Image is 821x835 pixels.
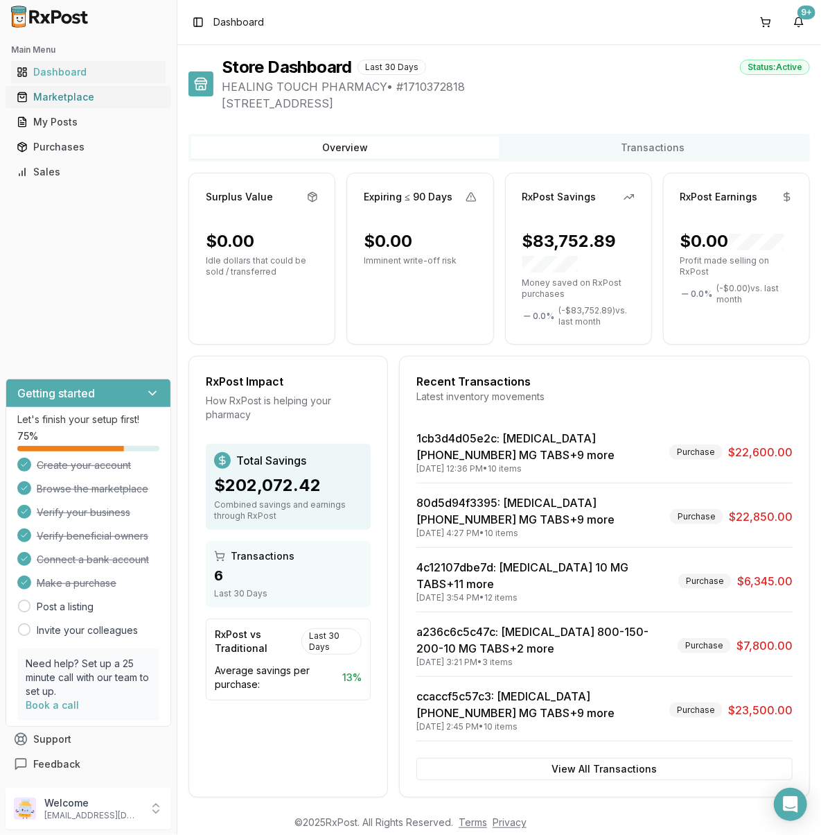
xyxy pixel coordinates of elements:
div: RxPost Earnings [680,190,758,204]
span: $22,600.00 [728,444,793,460]
p: Idle dollars that could be sold / transferred [206,255,318,277]
div: Expiring ≤ 90 Days [364,190,452,204]
a: 80d5d94f3395: [MEDICAL_DATA] [PHONE_NUMBER] MG TABS+9 more [416,496,615,526]
div: $0.00 [680,230,784,252]
div: RxPost Savings [522,190,597,204]
span: [STREET_ADDRESS] [222,95,810,112]
span: $23,500.00 [728,702,793,718]
img: User avatar [14,798,36,820]
div: $0.00 [364,230,412,252]
button: Transactions [500,137,808,159]
a: Terms [459,816,487,828]
h2: Main Menu [11,44,166,55]
div: RxPost vs Traditional [215,628,301,655]
button: Feedback [6,752,171,777]
button: Support [6,727,171,752]
span: 0.0 % [691,289,713,300]
div: Recent Transactions [416,373,793,390]
span: Dashboard [213,15,264,29]
div: [DATE] 3:21 PM • 3 items [416,657,672,668]
div: Open Intercom Messenger [774,788,807,821]
button: My Posts [6,111,171,133]
button: View All Transactions [416,758,793,780]
button: Sales [6,161,171,183]
a: Marketplace [11,85,166,110]
button: Purchases [6,136,171,158]
div: Last 30 Days [301,628,362,655]
span: ( - $83,752.89 ) vs. last month [559,305,635,327]
a: Sales [11,160,166,184]
a: Purchases [11,135,166,160]
div: 6 [214,566,362,585]
div: How RxPost is helping your pharmacy [206,394,371,422]
h3: Getting started [17,385,95,402]
p: Welcome [44,796,141,810]
span: $7,800.00 [736,637,793,654]
span: Feedback [33,757,80,771]
div: Status: Active [740,60,810,75]
p: Profit made selling on RxPost [680,255,793,277]
a: Post a listing [37,600,94,614]
p: Money saved on RxPost purchases [522,277,635,300]
div: Purchases [17,140,160,154]
div: [DATE] 12:36 PM • 10 items [416,463,664,474]
span: 0.0 % [533,311,555,322]
img: RxPost Logo [6,6,94,28]
div: Marketplace [17,90,160,104]
span: Transactions [231,549,294,563]
p: Imminent write-off risk [364,255,476,266]
button: Marketplace [6,86,171,108]
a: My Posts [11,110,166,135]
a: Dashboard [11,60,166,85]
p: Let's finish your setup first! [17,413,159,427]
div: Surplus Value [206,190,273,204]
button: Overview [191,137,500,159]
div: $202,072.42 [214,474,362,497]
div: [DATE] 3:54 PM • 12 items [416,592,673,603]
div: Last 30 Days [214,588,362,599]
span: Browse the marketplace [37,482,148,496]
span: Total Savings [236,452,306,469]
div: My Posts [17,115,160,129]
div: [DATE] 2:45 PM • 10 items [416,721,664,732]
p: Need help? Set up a 25 minute call with our team to set up. [26,657,151,698]
div: Purchase [678,638,731,653]
a: a236c6c5c47c: [MEDICAL_DATA] 800-150-200-10 MG TABS+2 more [416,625,648,655]
div: Purchase [678,574,732,589]
div: $83,752.89 [522,230,635,275]
a: Invite your colleagues [37,623,138,637]
div: Purchase [670,509,723,524]
span: 75 % [17,429,38,443]
div: Sales [17,165,160,179]
span: Verify your business [37,506,130,519]
span: HEALING TOUCH PHARMACY • # 1710372818 [222,78,810,95]
div: Purchase [669,703,723,718]
div: Latest inventory movements [416,390,793,404]
div: Dashboard [17,65,160,79]
a: 4c12107dbe7d: [MEDICAL_DATA] 10 MG TABS+11 more [416,560,628,591]
div: Purchase [669,445,723,460]
span: $6,345.00 [737,573,793,589]
nav: breadcrumb [213,15,264,29]
a: Book a call [26,699,79,711]
div: Combined savings and earnings through RxPost [214,499,362,522]
div: Last 30 Days [357,60,426,75]
div: 9+ [797,6,815,19]
div: [DATE] 4:27 PM • 10 items [416,528,664,539]
button: Dashboard [6,61,171,83]
span: Verify beneficial owners [37,529,148,543]
span: Average savings per purchase: [215,664,342,691]
h1: Store Dashboard [222,56,352,78]
span: ( - $0.00 ) vs. last month [717,283,793,305]
button: 9+ [788,11,810,33]
a: ccaccf5c57c3: [MEDICAL_DATA] [PHONE_NUMBER] MG TABS+9 more [416,689,615,720]
span: Connect a bank account [37,553,149,567]
span: Make a purchase [37,576,116,590]
div: $0.00 [206,230,254,252]
span: 13 % [342,671,362,685]
span: $22,850.00 [729,508,793,525]
a: Privacy [493,816,527,828]
span: Create your account [37,458,131,472]
div: RxPost Impact [206,373,371,390]
a: 1cb3d4d05e2c: [MEDICAL_DATA] [PHONE_NUMBER] MG TABS+9 more [416,431,615,462]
